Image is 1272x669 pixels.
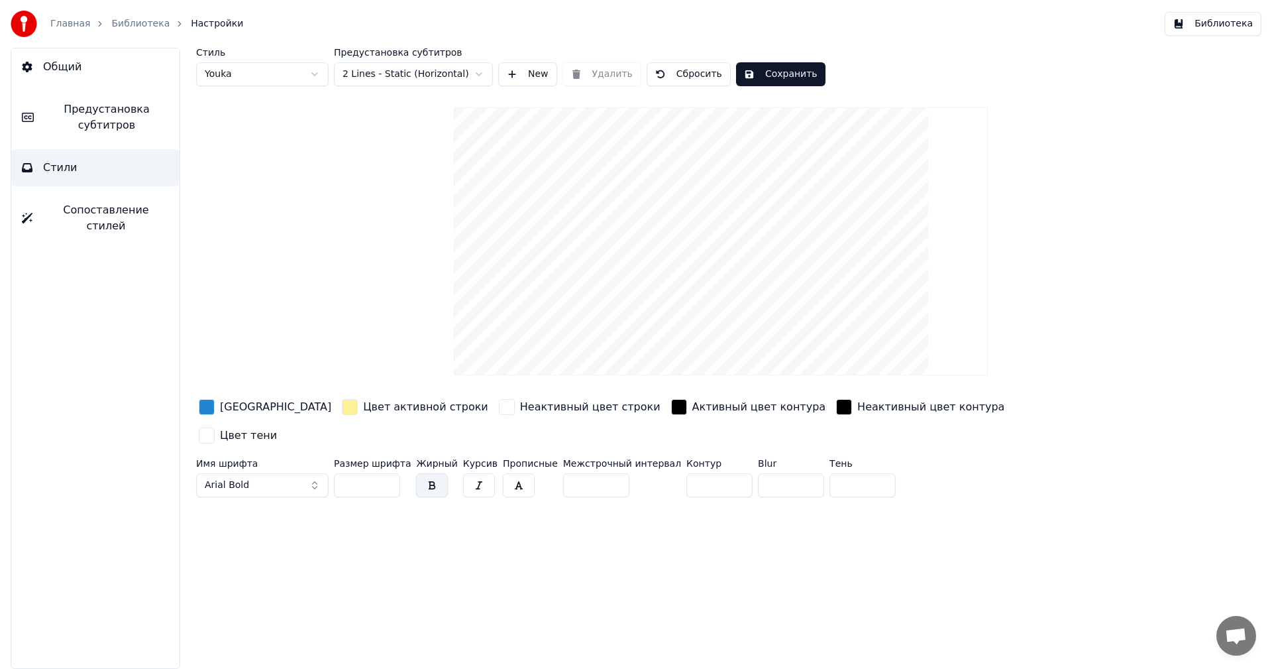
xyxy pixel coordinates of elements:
nav: breadcrumb [50,17,243,30]
span: Общий [43,59,81,75]
label: Контур [686,459,753,468]
span: Предустановка субтитров [44,101,169,133]
button: [GEOGRAPHIC_DATA] [196,396,334,418]
button: Цвет тени [196,425,280,446]
label: Предустановка субтитров [334,48,493,57]
div: Неактивный цвет контура [857,399,1004,415]
button: Стили [11,149,180,186]
button: Неактивный цвет строки [496,396,663,418]
a: Открытый чат [1216,616,1256,656]
a: Главная [50,17,90,30]
button: Сохранить [736,62,825,86]
div: Цвет активной строки [363,399,488,415]
button: New [498,62,557,86]
label: Прописные [503,459,558,468]
div: Активный цвет контура [692,399,826,415]
span: Сопоставление стилей [43,202,169,234]
label: Стиль [196,48,329,57]
a: Библиотека [111,17,170,30]
span: Настройки [191,17,243,30]
span: Arial Bold [205,479,249,492]
button: Сбросить [647,62,731,86]
label: Размер шрифта [334,459,411,468]
label: Имя шрифта [196,459,329,468]
button: Сопоставление стилей [11,192,180,245]
button: Неактивный цвет контура [833,396,1007,418]
label: Тень [829,459,896,468]
label: Межстрочный интервал [563,459,681,468]
label: Жирный [416,459,457,468]
div: Цвет тени [220,428,277,444]
div: Неактивный цвет строки [520,399,661,415]
button: Общий [11,48,180,86]
button: Активный цвет контура [668,396,829,418]
label: Курсив [463,459,498,468]
img: youka [11,11,37,37]
button: Библиотека [1165,12,1261,36]
button: Предустановка субтитров [11,91,180,144]
span: Стили [43,160,78,176]
button: Цвет активной строки [339,396,491,418]
label: Blur [758,459,824,468]
div: [GEOGRAPHIC_DATA] [220,399,331,415]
